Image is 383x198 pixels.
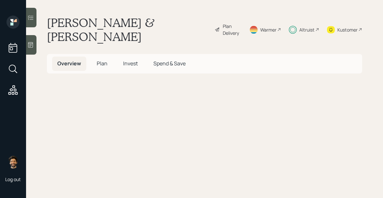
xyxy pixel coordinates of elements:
span: Spend & Save [153,60,186,67]
span: Invest [123,60,138,67]
img: eric-schwartz-headshot.png [7,155,20,168]
div: Kustomer [337,26,358,33]
span: Plan [97,60,107,67]
div: Warmer [260,26,277,33]
div: Log out [5,176,21,182]
span: Overview [57,60,81,67]
div: Altruist [299,26,315,33]
h1: [PERSON_NAME] & [PERSON_NAME] [47,16,209,44]
div: Plan Delivery [223,23,241,36]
